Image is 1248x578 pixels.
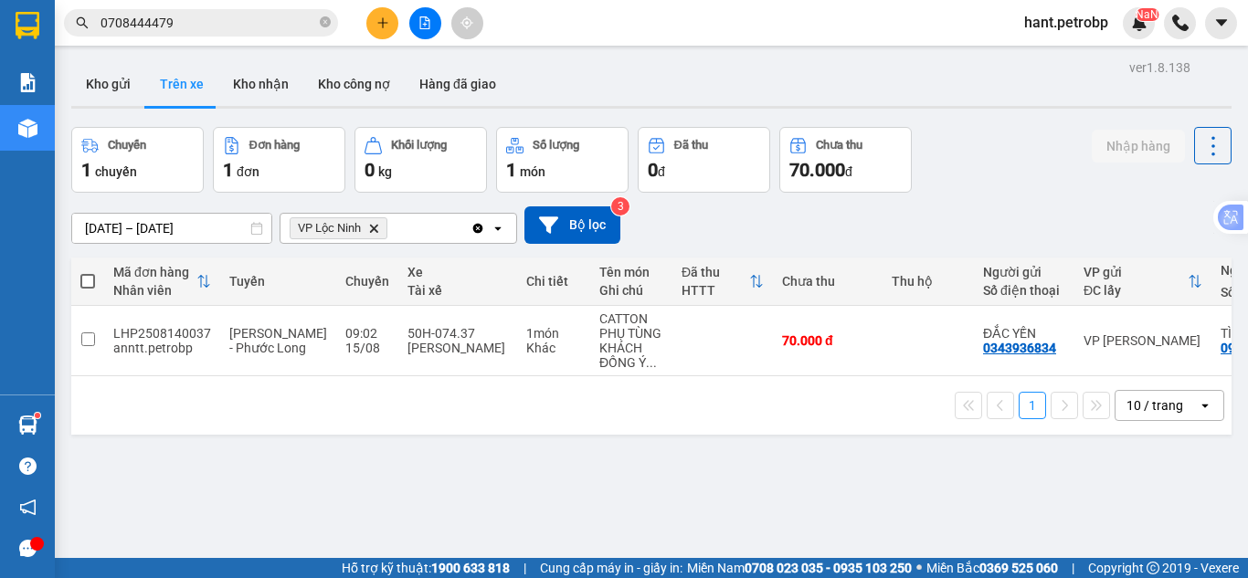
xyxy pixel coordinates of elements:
svg: Delete [368,223,379,234]
span: chuyến [95,164,137,179]
div: Xe [407,265,508,279]
span: 1 [81,159,91,181]
button: Kho công nợ [303,62,405,106]
div: 10 / trang [1126,396,1183,415]
span: close-circle [320,16,331,27]
button: Khối lượng0kg [354,127,487,193]
div: CHỊ NGA [16,59,130,81]
img: warehouse-icon [18,119,37,138]
div: KHÁCH ĐỒNG Ý 9H XB NGÀY 21/07 ĐI [599,341,663,370]
img: warehouse-icon [18,415,37,435]
button: Hàng đã giao [405,62,511,106]
span: Hỗ trợ kỹ thuật: [342,558,510,578]
span: search [76,16,89,29]
sup: NaN [1136,8,1158,21]
div: ĐẮC YẾN [983,326,1065,341]
div: 70.000 đ [782,333,873,348]
strong: 0369 525 060 [979,561,1058,575]
span: ⚪️ [916,564,922,572]
strong: 1900 633 818 [431,561,510,575]
span: Gửi: [16,17,44,37]
button: file-add [409,7,441,39]
div: Chưa thu [816,139,862,152]
button: Trên xe [145,62,218,106]
span: notification [19,499,37,516]
span: kg [378,164,392,179]
span: Miền Bắc [926,558,1058,578]
div: Chưa thu [782,274,873,289]
div: Ghi chú [599,283,663,298]
span: message [19,540,37,557]
div: Tên món [599,265,663,279]
svg: open [1198,398,1212,413]
button: plus [366,7,398,39]
div: Khác [526,341,581,355]
div: VP Lộc Ninh [16,16,130,59]
span: Nhận: [143,17,186,37]
div: Mã đơn hàng [113,265,196,279]
span: question-circle [19,457,37,475]
button: Đã thu0đ [638,127,770,193]
input: Tìm tên, số ĐT hoặc mã đơn [100,13,316,33]
div: CATTON PHỤ TÙNG [599,311,663,341]
span: caret-down [1213,15,1230,31]
span: hant.petrobp [1010,11,1123,34]
div: Số lượng [533,139,579,152]
span: VP Lộc Ninh [298,221,361,236]
input: Selected VP Lộc Ninh. [391,219,393,237]
input: Select a date range. [72,214,271,243]
button: Bộ lọc [524,206,620,244]
div: Chuyến [345,274,389,289]
span: 0 [365,159,375,181]
span: ... [646,355,657,370]
button: Đơn hàng1đơn [213,127,345,193]
span: 1 [506,159,516,181]
button: caret-down [1205,7,1237,39]
span: Miền Nam [687,558,912,578]
div: Chi tiết [526,274,581,289]
span: Cung cấp máy in - giấy in: [540,558,682,578]
span: món [520,164,545,179]
sup: 1 [35,413,40,418]
th: Toggle SortBy [104,257,220,306]
th: Toggle SortBy [672,257,773,306]
div: Nhân viên [113,283,196,298]
sup: 3 [611,197,629,215]
div: Tuyến [229,274,327,289]
img: phone-icon [1172,15,1189,31]
button: aim [451,7,483,39]
svg: Clear all [471,221,485,236]
div: VP [PERSON_NAME] [1084,333,1202,348]
span: aim [460,16,473,29]
span: close-circle [320,15,331,32]
span: 1 [223,159,233,181]
div: ANH THI [143,59,267,81]
button: Nhập hàng [1092,130,1185,163]
span: VP Lộc Ninh, close by backspace [290,217,387,239]
img: logo-vxr [16,12,39,39]
span: file-add [418,16,431,29]
div: Đã thu [674,139,708,152]
div: Tài xế [407,283,508,298]
div: VP gửi [1084,265,1188,279]
th: Toggle SortBy [1074,257,1211,306]
button: Kho nhận [218,62,303,106]
span: | [524,558,526,578]
span: CR : [14,120,42,139]
div: Thu hộ [892,274,965,289]
div: Đơn hàng [249,139,300,152]
span: 0 [648,159,658,181]
div: 1 món [526,326,581,341]
div: Chuyến [108,139,146,152]
div: Khối lượng [391,139,447,152]
div: Đã thu [682,265,749,279]
div: ver 1.8.138 [1129,58,1190,78]
div: 50H-074.37 [407,326,508,341]
span: đơn [237,164,259,179]
button: Kho gửi [71,62,145,106]
img: icon-new-feature [1131,15,1148,31]
button: Chuyến1chuyến [71,127,204,193]
div: HTTT [682,283,749,298]
span: [PERSON_NAME] - Phước Long [229,326,327,355]
div: 09:02 [345,326,389,341]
